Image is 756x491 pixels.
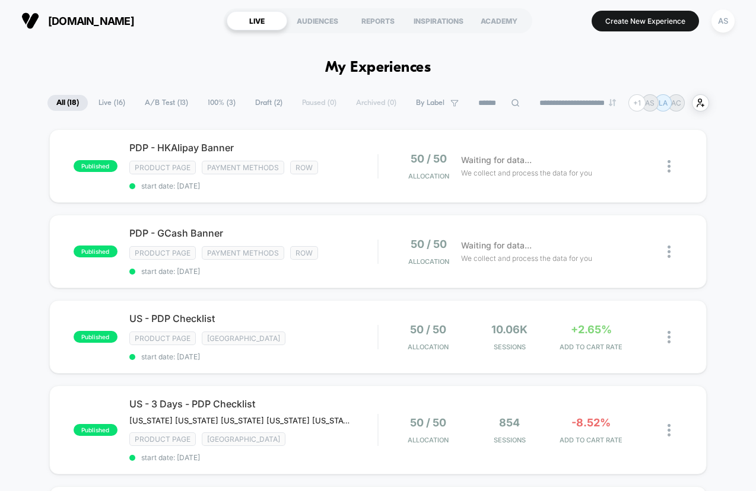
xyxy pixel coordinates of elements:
span: Product Page [129,161,196,174]
button: AS [708,9,738,33]
span: 100% ( 3 ) [199,95,244,111]
img: end [609,99,616,106]
span: We collect and process the data for you [461,253,592,264]
span: US - 3 Days - PDP Checklist [129,398,377,410]
span: 50 / 50 [411,238,447,250]
span: Draft ( 2 ) [246,95,291,111]
span: 50 / 50 [410,416,446,429]
div: INSPIRATIONS [408,11,469,30]
div: LIVE [227,11,287,30]
img: close [668,245,671,258]
span: ROW [290,246,318,260]
span: By Label [416,98,444,107]
div: ACADEMY [469,11,529,30]
span: 854 [499,416,520,429]
span: payment methods [202,246,284,260]
span: 50 / 50 [411,152,447,165]
span: +2.65% [571,323,612,336]
span: ADD TO CART RATE [554,436,629,444]
span: [GEOGRAPHIC_DATA] [202,432,285,446]
span: Live ( 16 ) [90,95,134,111]
div: AS [711,9,735,33]
span: 50 / 50 [410,323,446,336]
span: ADD TO CART RATE [554,343,629,351]
img: close [668,424,671,436]
span: Product Page [129,246,196,260]
button: Create New Experience [592,11,699,31]
span: ROW [290,161,318,174]
span: start date: [DATE] [129,453,377,462]
button: [DOMAIN_NAME] [18,11,138,30]
span: PDP - GCash Banner [129,227,377,239]
span: published [74,424,117,436]
div: AUDIENCES [287,11,348,30]
span: Product Page [129,432,196,446]
p: LA [659,98,668,107]
img: Visually logo [21,12,39,30]
span: Allocation [408,343,449,351]
span: Waiting for data... [461,239,532,252]
span: start date: [DATE] [129,267,377,276]
span: All ( 18 ) [47,95,88,111]
span: start date: [DATE] [129,352,377,361]
span: US - PDP Checklist [129,313,377,324]
span: Allocation [408,436,449,444]
span: Sessions [472,436,547,444]
span: Waiting for data... [461,154,532,167]
span: Product Page [129,331,196,345]
span: published [74,331,117,343]
span: A/B Test ( 13 ) [136,95,197,111]
span: Sessions [472,343,547,351]
span: payment methods [202,161,284,174]
span: [GEOGRAPHIC_DATA] [202,331,285,345]
img: close [668,331,671,343]
span: [US_STATE] [US_STATE] [US_STATE] [US_STATE] [US_STATE] [129,416,350,425]
img: close [668,160,671,173]
p: AC [671,98,681,107]
span: 10.06k [491,323,528,336]
div: + 1 [628,94,646,111]
h1: My Experiences [325,59,431,76]
span: [DOMAIN_NAME] [48,15,134,27]
span: PDP - HKAlipay Banner [129,142,377,154]
span: -8.52% [571,416,611,429]
p: AS [645,98,655,107]
span: Allocation [408,172,449,180]
span: start date: [DATE] [129,181,377,190]
div: REPORTS [348,11,408,30]
span: Allocation [408,257,449,266]
span: published [74,160,117,172]
span: published [74,245,117,257]
span: We collect and process the data for you [461,167,592,178]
